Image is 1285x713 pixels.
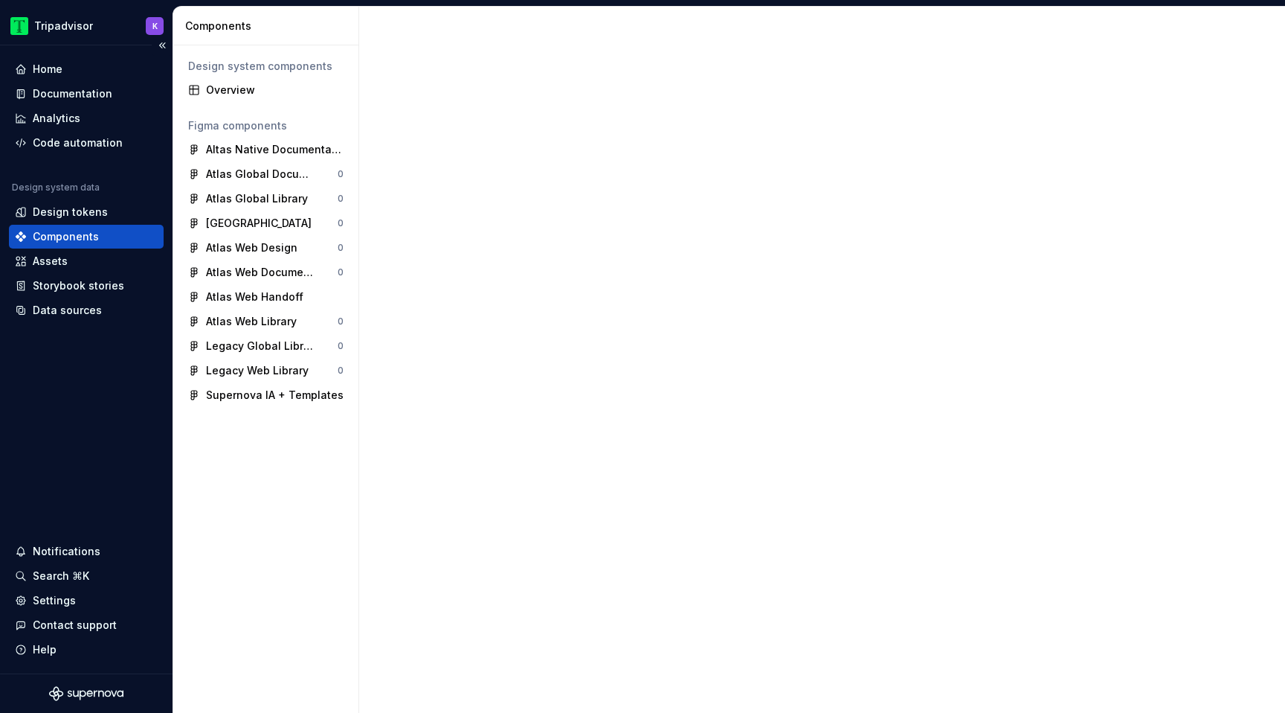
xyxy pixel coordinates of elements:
div: 0 [338,340,344,352]
div: [GEOGRAPHIC_DATA] [206,216,312,231]
div: 0 [338,266,344,278]
div: 0 [338,365,344,377]
div: Design tokens [33,205,108,220]
a: Legacy Global Library0 [182,334,350,358]
div: Notifications [33,544,100,559]
a: Legacy Web Library0 [182,359,350,383]
a: Storybook stories [9,274,164,298]
div: Atlas Web Library [206,314,297,329]
button: TripadvisorK [3,10,170,42]
a: [GEOGRAPHIC_DATA]0 [182,211,350,235]
div: Atlas Web Documentation [206,265,317,280]
button: Contact support [9,613,164,637]
div: Assets [33,254,68,269]
div: Supernova IA + Templates [206,388,344,403]
a: Home [9,57,164,81]
a: Overview [182,78,350,102]
a: Altas Native Documentation [182,138,350,162]
div: Legacy Web Library [206,363,309,378]
a: Atlas Web Handoff [182,285,350,309]
div: Contact support [33,618,117,633]
div: K [152,20,158,32]
a: Atlas Global Documentation0 [182,162,350,186]
a: Components [9,225,164,249]
div: Help [33,642,57,657]
div: Components [33,229,99,244]
div: Atlas Web Design [206,240,297,255]
button: Help [9,638,164,662]
div: 0 [338,193,344,205]
a: Atlas Global Library0 [182,187,350,211]
a: Data sources [9,298,164,322]
div: Overview [206,83,344,97]
div: Settings [33,593,76,608]
a: Analytics [9,106,164,130]
div: Home [33,62,62,77]
div: 0 [338,316,344,327]
a: Settings [9,589,164,613]
div: Data sources [33,303,102,318]
div: Figma components [188,118,344,133]
div: Atlas Global Documentation [206,167,317,182]
div: Atlas Global Library [206,191,308,206]
div: 0 [338,217,344,229]
a: Atlas Web Design0 [182,236,350,260]
button: Notifications [9,540,164,563]
svg: Supernova Logo [49,686,123,701]
a: Assets [9,249,164,273]
a: Supernova IA + Templates [182,383,350,407]
button: Collapse sidebar [152,35,173,56]
a: Atlas Web Library0 [182,310,350,333]
div: Atlas Web Handoff [206,290,303,304]
div: Design system components [188,59,344,74]
a: Design tokens [9,200,164,224]
a: Atlas Web Documentation0 [182,260,350,284]
div: 0 [338,242,344,254]
div: Altas Native Documentation [206,142,344,157]
div: 0 [338,168,344,180]
div: Storybook stories [33,278,124,293]
div: Tripadvisor [34,19,93,33]
button: Search ⌘K [9,564,164,588]
div: Legacy Global Library [206,339,317,354]
img: 0ed0e8b8-9446-497d-bad0-376821b19aa5.png [10,17,28,35]
a: Code automation [9,131,164,155]
div: Design system data [12,182,100,194]
div: Search ⌘K [33,569,89,583]
div: Documentation [33,86,112,101]
div: Analytics [33,111,80,126]
div: Components [185,19,352,33]
a: Documentation [9,82,164,106]
div: Code automation [33,135,123,150]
